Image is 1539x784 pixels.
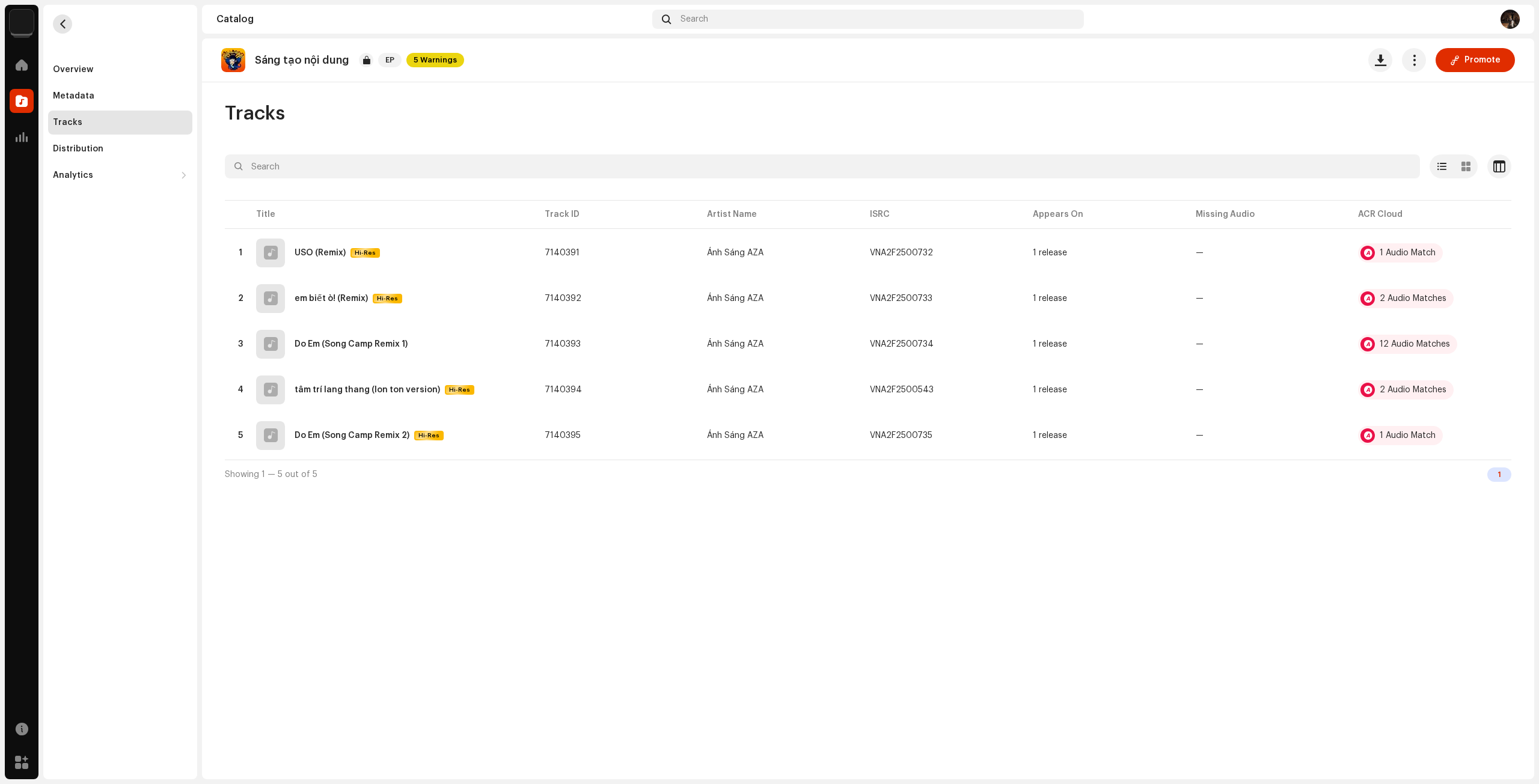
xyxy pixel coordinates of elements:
[1380,431,1436,440] div: 1 Audio Match
[53,144,103,154] div: Distribution
[707,431,851,440] span: Ánh Sáng AZA
[1464,48,1501,72] span: Promote
[406,53,464,67] span: 5 Warnings
[374,294,401,303] span: Hi-Res
[295,386,440,394] div: tâm trí lang thang (lon ton version)
[53,91,94,101] div: Metadata
[545,294,581,303] span: 7140392
[295,431,409,440] div: Do Em (Song Camp Remix 2)
[707,249,763,257] div: Ánh Sáng AZA
[221,48,245,72] img: 5ee2325c-0870-4e39-8a58-575db72613f9
[1436,48,1515,72] button: Promote
[545,340,581,348] span: 7140393
[48,84,192,108] re-m-nav-item: Metadata
[216,14,647,24] div: Catalog
[1033,340,1176,348] span: 1 release
[707,386,851,394] span: Ánh Sáng AZA
[1487,467,1511,482] div: 1
[295,340,408,348] div: Do Em (Song Camp Remix 1)
[545,249,580,257] span: 7140391
[1033,249,1176,257] span: 1 release
[707,340,851,348] span: Ánh Sáng AZA
[707,431,763,440] div: Ánh Sáng AZA
[1196,386,1339,394] re-a-table-badge: —
[1033,431,1176,440] span: 1 release
[48,111,192,135] re-m-nav-item: Tracks
[1033,249,1067,257] div: 1 release
[1033,386,1067,394] div: 1 release
[225,154,1420,178] input: Search
[870,294,932,303] div: VNA2F2500733
[681,14,708,24] span: Search
[415,431,442,440] span: Hi-Res
[295,249,346,257] div: USO (Remix)
[255,54,349,67] p: Sáng tạo nội dung
[1380,294,1446,303] div: 2 Audio Matches
[225,470,317,479] span: Showing 1 — 5 out of 5
[48,163,192,187] re-m-nav-dropdown: Analytics
[225,102,285,126] span: Tracks
[1196,249,1339,257] re-a-table-badge: —
[53,65,93,74] div: Overview
[48,58,192,82] re-m-nav-item: Overview
[707,249,851,257] span: Ánh Sáng AZA
[1380,249,1436,257] div: 1 Audio Match
[48,137,192,161] re-m-nav-item: Distribution
[378,53,402,67] span: EP
[1033,294,1067,303] div: 1 release
[1196,340,1339,348] re-a-table-badge: —
[707,294,763,303] div: Ánh Sáng AZA
[1196,431,1339,440] re-a-table-badge: —
[870,249,933,257] div: VNA2F2500732
[1033,340,1067,348] div: 1 release
[1033,294,1176,303] span: 1 release
[707,294,851,303] span: Ánh Sáng AZA
[870,431,932,440] div: VNA2F2500735
[545,431,581,440] span: 7140395
[1033,431,1067,440] div: 1 release
[870,340,934,348] div: VNA2F2500734
[707,386,763,394] div: Ánh Sáng AZA
[446,386,473,394] span: Hi-Res
[870,386,934,394] div: VNA2F2500543
[295,294,368,303] div: em biết ò! (Remix)
[1033,386,1176,394] span: 1 release
[1380,340,1450,348] div: 12 Audio Matches
[352,249,379,257] span: Hi-Res
[53,118,82,127] div: Tracks
[1380,386,1446,394] div: 2 Audio Matches
[10,10,34,34] img: 76e35660-c1c7-4f61-ac9e-76e2af66a330
[1196,294,1339,303] re-a-table-badge: —
[53,171,93,180] div: Analytics
[1501,10,1520,29] img: 80d4553b-db72-4141-ab10-a8b2c0ec5c9d
[545,386,582,394] span: 7140394
[707,340,763,348] div: Ánh Sáng AZA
